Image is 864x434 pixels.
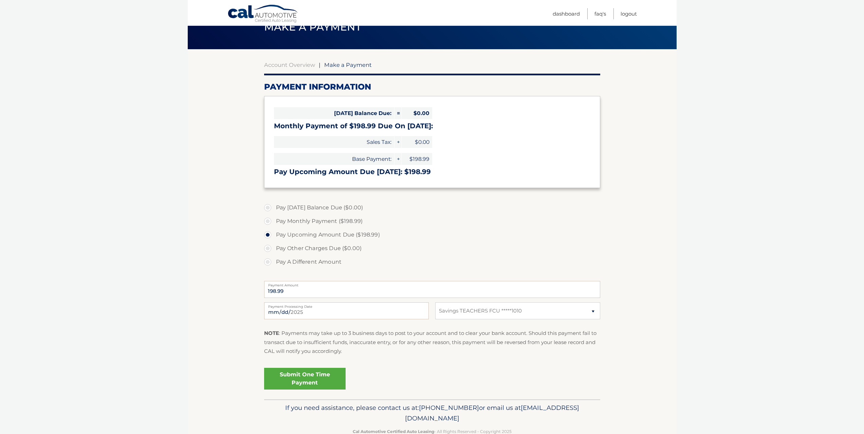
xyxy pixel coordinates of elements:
[264,214,600,228] label: Pay Monthly Payment ($198.99)
[324,61,372,68] span: Make a Payment
[394,107,401,119] span: =
[264,368,346,390] a: Submit One Time Payment
[264,281,600,286] label: Payment Amount
[264,302,429,308] label: Payment Processing Date
[419,404,479,412] span: [PHONE_NUMBER]
[264,329,600,356] p: : Payments may take up to 3 business days to post to your account and to clear your bank account....
[274,136,394,148] span: Sales Tax:
[264,242,600,255] label: Pay Other Charges Due ($0.00)
[264,255,600,269] label: Pay A Different Amount
[264,201,600,214] label: Pay [DATE] Balance Due ($0.00)
[394,136,401,148] span: +
[274,122,590,130] h3: Monthly Payment of $198.99 Due On [DATE]:
[264,228,600,242] label: Pay Upcoming Amount Due ($198.99)
[402,107,432,119] span: $0.00
[402,136,432,148] span: $0.00
[402,153,432,165] span: $198.99
[227,4,299,24] a: Cal Automotive
[264,330,279,336] strong: NOTE
[594,8,606,19] a: FAQ's
[264,82,600,92] h2: Payment Information
[264,61,315,68] a: Account Overview
[353,429,434,434] strong: Cal Automotive Certified Auto Leasing
[269,402,596,424] p: If you need assistance, please contact us at: or email us at
[274,168,590,176] h3: Pay Upcoming Amount Due [DATE]: $198.99
[264,281,600,298] input: Payment Amount
[553,8,580,19] a: Dashboard
[319,61,320,68] span: |
[264,21,362,33] span: Make a Payment
[394,153,401,165] span: +
[264,302,429,319] input: Payment Date
[621,8,637,19] a: Logout
[274,107,394,119] span: [DATE] Balance Due:
[274,153,394,165] span: Base Payment:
